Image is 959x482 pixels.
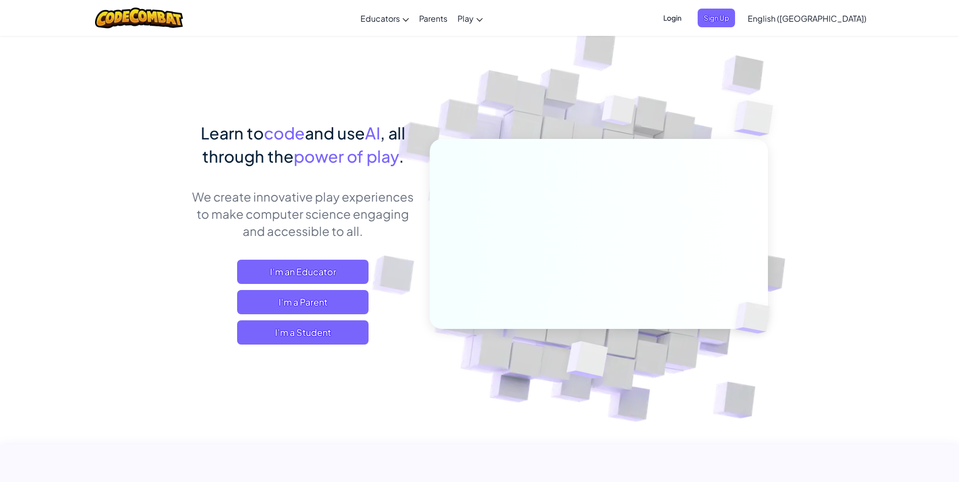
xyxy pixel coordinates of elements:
a: I'm a Parent [237,290,369,314]
span: . [399,146,404,166]
span: AI [365,123,380,143]
img: Overlap cubes [541,320,632,404]
a: Parents [414,5,452,32]
span: English ([GEOGRAPHIC_DATA]) [748,13,866,24]
span: Play [458,13,474,24]
span: and use [305,123,365,143]
a: Play [452,5,488,32]
span: power of play [294,146,399,166]
img: Overlap cubes [714,76,801,161]
button: I'm a Student [237,320,369,345]
a: Educators [355,5,414,32]
span: code [264,123,305,143]
span: Learn to [201,123,264,143]
span: Educators [360,13,400,24]
img: Overlap cubes [582,75,655,151]
a: English ([GEOGRAPHIC_DATA]) [743,5,872,32]
img: CodeCombat logo [95,8,184,28]
button: Sign Up [698,9,735,27]
a: I'm an Educator [237,260,369,284]
img: Overlap cubes [718,281,794,355]
p: We create innovative play experiences to make computer science engaging and accessible to all. [192,188,415,239]
button: Login [657,9,688,27]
